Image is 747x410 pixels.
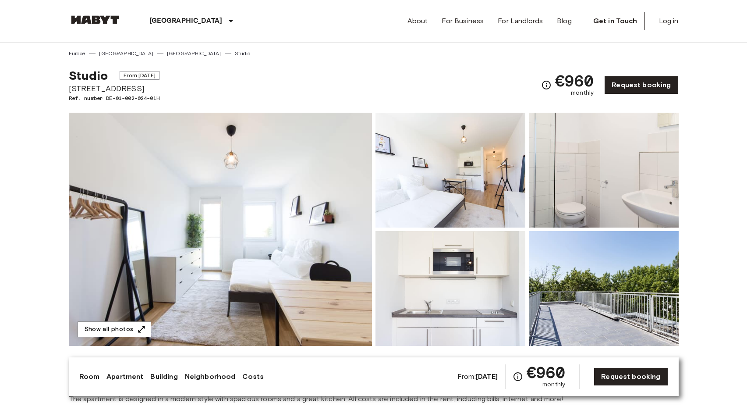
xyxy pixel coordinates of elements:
[185,371,236,382] a: Neighborhood
[120,71,159,80] span: From [DATE]
[571,89,594,97] span: monthly
[659,16,679,26] a: Log in
[407,16,428,26] a: About
[604,76,678,94] a: Request booking
[242,371,264,382] a: Costs
[498,16,543,26] a: For Landlords
[150,371,177,382] a: Building
[106,371,143,382] a: Apartment
[79,371,100,382] a: Room
[235,50,251,57] a: Studio
[149,16,223,26] p: [GEOGRAPHIC_DATA]
[586,12,645,30] a: Get in Touch
[69,68,108,83] span: Studio
[69,50,86,57] a: Europe
[541,80,552,90] svg: Check cost overview for full price breakdown. Please note that discounts apply to new joiners onl...
[442,16,484,26] a: For Business
[69,83,159,94] span: [STREET_ADDRESS]
[69,94,159,102] span: Ref. number DE-01-002-024-01H
[557,16,572,26] a: Blog
[375,231,525,346] img: Picture of unit DE-01-002-024-01H
[529,113,679,228] img: Picture of unit DE-01-002-024-01H
[476,372,498,381] b: [DATE]
[527,364,566,380] span: €960
[69,394,679,404] span: The apartment is designed in a modern style with spacious rooms and a great kitchen. All costs ar...
[555,73,594,89] span: €960
[457,372,498,381] span: From:
[513,371,523,382] svg: Check cost overview for full price breakdown. Please note that discounts apply to new joiners onl...
[69,15,121,24] img: Habyt
[529,231,679,346] img: Picture of unit DE-01-002-024-01H
[542,380,565,389] span: monthly
[375,113,525,228] img: Picture of unit DE-01-002-024-01H
[99,50,153,57] a: [GEOGRAPHIC_DATA]
[594,367,668,386] a: Request booking
[167,50,221,57] a: [GEOGRAPHIC_DATA]
[69,113,372,346] img: Marketing picture of unit DE-01-002-024-01H
[78,321,151,338] button: Show all photos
